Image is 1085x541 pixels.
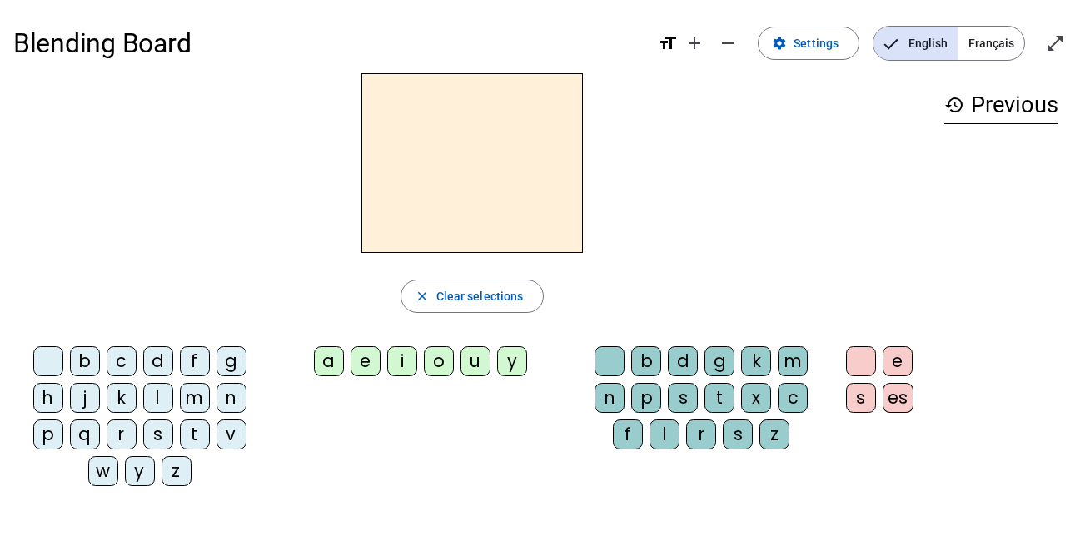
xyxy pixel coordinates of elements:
[1038,27,1072,60] button: Enter full screen
[33,383,63,413] div: h
[668,346,698,376] div: d
[613,419,643,449] div: f
[217,419,246,449] div: v
[883,383,913,413] div: es
[460,346,490,376] div: u
[33,419,63,449] div: p
[180,383,210,413] div: m
[794,33,839,53] span: Settings
[668,383,698,413] div: s
[180,419,210,449] div: t
[944,95,964,115] mat-icon: history
[658,33,678,53] mat-icon: format_size
[107,346,137,376] div: c
[873,26,1025,61] mat-button-toggle-group: Language selection
[143,346,173,376] div: d
[70,419,100,449] div: q
[180,346,210,376] div: f
[846,383,876,413] div: s
[13,17,645,70] h1: Blending Board
[958,27,1024,60] span: Français
[723,419,753,449] div: s
[944,87,1058,124] h3: Previous
[217,346,246,376] div: g
[741,383,771,413] div: x
[162,456,192,486] div: z
[125,456,155,486] div: y
[88,456,118,486] div: w
[758,27,859,60] button: Settings
[711,27,744,60] button: Decrease font size
[704,346,734,376] div: g
[778,383,808,413] div: c
[401,280,545,313] button: Clear selections
[704,383,734,413] div: t
[424,346,454,376] div: o
[70,383,100,413] div: j
[387,346,417,376] div: i
[684,33,704,53] mat-icon: add
[772,36,787,51] mat-icon: settings
[1045,33,1065,53] mat-icon: open_in_full
[415,289,430,304] mat-icon: close
[650,419,679,449] div: l
[70,346,100,376] div: b
[351,346,381,376] div: e
[314,346,344,376] div: a
[595,383,625,413] div: n
[436,286,524,306] span: Clear selections
[718,33,738,53] mat-icon: remove
[883,346,913,376] div: e
[631,383,661,413] div: p
[497,346,527,376] div: y
[759,419,789,449] div: z
[143,419,173,449] div: s
[631,346,661,376] div: b
[741,346,771,376] div: k
[107,383,137,413] div: k
[686,419,716,449] div: r
[873,27,958,60] span: English
[107,419,137,449] div: r
[678,27,711,60] button: Increase font size
[778,346,808,376] div: m
[143,383,173,413] div: l
[217,383,246,413] div: n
